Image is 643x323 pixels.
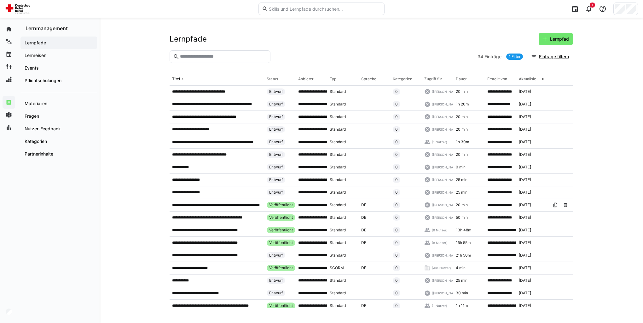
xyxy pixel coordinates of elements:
[330,102,346,107] span: Standard
[395,152,398,157] span: 0
[456,265,466,270] span: 4 min
[519,152,531,157] span: [DATE]
[456,89,468,94] span: 20 min
[528,50,573,63] button: Einträge filtern
[519,253,531,258] span: [DATE]
[432,115,461,119] span: ([PERSON_NAME])
[330,127,346,132] span: Standard
[456,215,468,220] span: 50 min
[519,177,531,182] span: [DATE]
[519,127,531,132] span: [DATE]
[456,102,469,107] span: 1h 20m
[330,202,346,207] span: Standard
[330,76,336,82] div: Typ
[456,114,468,119] span: 20 min
[478,54,483,60] span: 34
[432,165,461,169] span: ([PERSON_NAME])
[395,265,398,270] span: 0
[424,76,442,82] div: Zugriff für
[330,228,346,233] span: Standard
[330,278,346,283] span: Standard
[456,177,467,182] span: 25 min
[432,215,461,220] span: ([PERSON_NAME])
[395,127,398,132] span: 0
[432,190,461,195] span: ([PERSON_NAME])
[456,152,468,157] span: 20 min
[519,114,531,119] span: [DATE]
[538,54,570,60] span: Einträge filtern
[487,76,507,82] div: Erstellt von
[269,265,293,270] span: Veröffentlicht
[432,241,448,245] span: (8 Nutzer)
[395,89,398,94] span: 0
[330,190,346,195] span: Standard
[361,303,366,308] span: DE
[456,278,467,283] span: 25 min
[432,266,451,270] span: (Alle Nutzer)
[395,215,398,220] span: 0
[330,265,344,270] span: SCORM
[330,89,346,94] span: Standard
[395,202,398,207] span: 0
[456,127,468,132] span: 20 min
[330,177,346,182] span: Standard
[269,240,293,245] span: Veröffentlicht
[519,240,531,245] span: [DATE]
[269,114,283,119] span: Entwurf
[269,102,283,107] span: Entwurf
[269,165,283,170] span: Entwurf
[432,102,461,106] span: ([PERSON_NAME])
[432,203,461,207] span: ([PERSON_NAME])
[519,278,531,283] span: [DATE]
[456,76,467,82] div: Dauer
[361,76,376,82] div: Sprache
[432,303,447,308] span: (1 Nutzer)
[456,202,468,207] span: 20 min
[330,215,346,220] span: Standard
[267,76,278,82] div: Status
[519,303,531,308] span: [DATE]
[432,253,461,258] span: ([PERSON_NAME])
[395,114,398,119] span: 0
[519,291,531,296] span: [DATE]
[269,89,283,94] span: Entwurf
[330,165,346,170] span: Standard
[268,6,381,12] input: Skills und Lernpfade durchsuchen…
[592,3,593,7] span: 1
[269,177,283,182] span: Entwurf
[269,152,283,157] span: Entwurf
[330,291,346,296] span: Standard
[172,76,180,82] div: Titel
[519,215,531,220] span: [DATE]
[330,152,346,157] span: Standard
[395,253,398,258] span: 0
[456,165,466,170] span: 0 min
[395,303,398,308] span: 0
[269,228,293,233] span: Veröffentlicht
[361,202,366,207] span: DE
[395,165,398,170] span: 0
[361,215,366,220] span: DE
[330,303,346,308] span: Standard
[519,190,531,195] span: [DATE]
[330,240,346,245] span: Standard
[361,265,366,270] span: DE
[395,278,398,283] span: 0
[269,303,293,308] span: Veröffentlicht
[456,139,469,144] span: 1h 30m
[456,228,471,233] span: 13h 48m
[395,139,398,144] span: 0
[506,54,523,60] a: 1 Filter
[269,190,283,195] span: Entwurf
[361,240,366,245] span: DE
[484,54,501,60] span: Einträge
[395,190,398,195] span: 0
[269,278,283,283] span: Entwurf
[432,228,448,232] span: (8 Nutzer)
[330,114,346,119] span: Standard
[432,278,461,283] span: ([PERSON_NAME])
[432,152,461,157] span: ([PERSON_NAME])
[330,139,346,144] span: Standard
[298,76,314,82] div: Anbieter
[269,215,293,220] span: Veröffentlicht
